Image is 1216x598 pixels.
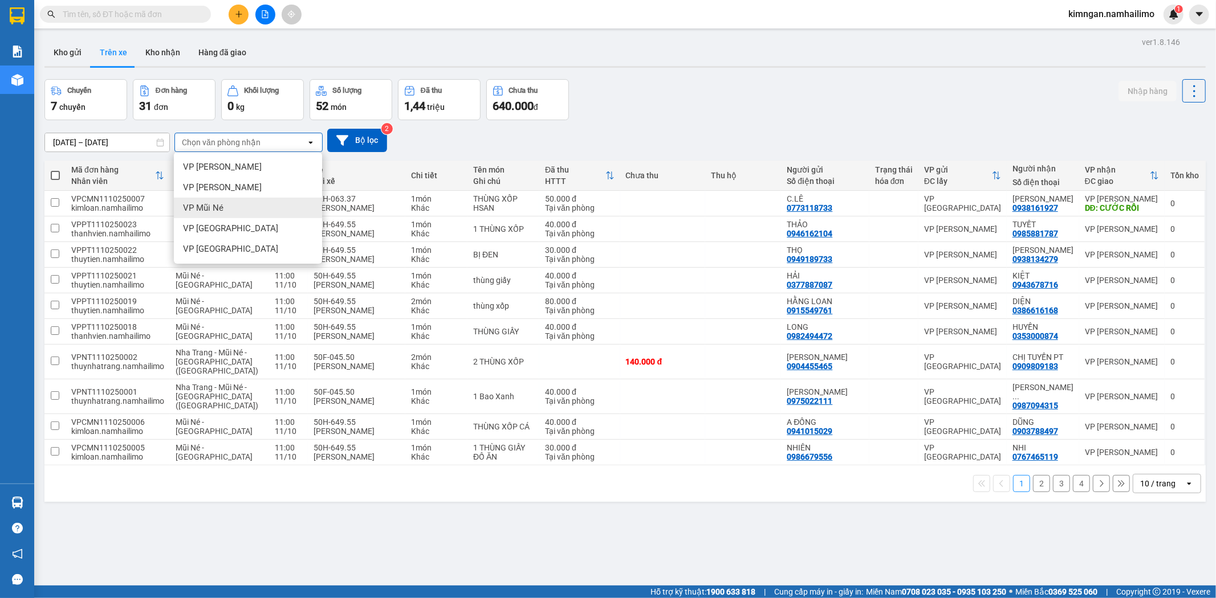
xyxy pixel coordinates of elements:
div: 11:00 [275,297,302,306]
div: 0982494472 [787,331,832,341]
span: message [12,574,23,585]
div: DĐ: CƯỚC RỒI [1085,203,1159,212]
div: VP [PERSON_NAME] [924,250,1001,259]
div: VPNT1110250002 [71,353,164,362]
div: 11/10 [275,396,302,406]
button: Chưa thu640.000đ [486,79,569,120]
span: aim [287,10,295,18]
div: Khác [411,396,462,406]
div: VP [PERSON_NAME] [1085,392,1159,401]
div: 0938161927 [1012,203,1058,212]
th: Toggle SortBy [539,161,620,191]
div: Khối lượng [244,87,279,95]
span: Hỗ trợ kỹ thuật: [650,585,755,598]
div: VPPT1110250019 [71,297,164,306]
button: Bộ lọc [327,129,387,152]
div: Số điện thoại [787,177,863,186]
div: VPCMN1110250005 [71,443,164,452]
div: Tại văn phòng [545,306,614,315]
div: NHIÊN [787,443,863,452]
div: VP [PERSON_NAME] [924,327,1001,336]
div: Chưa thu [626,171,699,180]
div: 0986679556 [787,452,832,461]
div: Chuyến [67,87,91,95]
div: thanhvien.namhailimo [71,229,164,238]
div: VP [GEOGRAPHIC_DATA] [924,194,1001,212]
div: Đã thu [545,165,605,174]
span: VP Mũi Né [183,202,223,214]
input: Select a date range. [45,133,169,151]
div: 50F-045.50 [314,353,400,362]
div: Khác [411,331,462,341]
span: search [47,10,55,18]
div: Tại văn phòng [545,255,614,264]
div: 0 [1170,392,1199,401]
div: Tại văn phòng [545,280,614,289]
div: 0386616168 [1012,306,1058,315]
span: 1 [1177,5,1181,13]
span: triệu [427,103,445,112]
div: VP [GEOGRAPHIC_DATA] [924,353,1001,371]
div: 0353000874 [1012,331,1058,341]
div: VPNT1110250001 [71,387,164,396]
button: Đã thu1,44 triệu [398,79,481,120]
span: notification [12,548,23,559]
div: VP nhận [1085,165,1150,174]
img: logo-vxr [10,7,25,24]
span: ... [1012,392,1019,401]
div: 11/10 [275,362,302,371]
div: ver 1.8.146 [1142,36,1180,48]
div: 11:00 [275,417,302,427]
div: THỌ [787,245,863,255]
span: | [764,585,766,598]
div: Ng T Hà [787,387,863,396]
div: 80.000 đ [545,297,614,306]
div: Mã đơn hàng [71,165,155,174]
div: 11:00 [275,443,302,452]
div: VP [PERSON_NAME] [1085,327,1159,336]
div: thùng xốp [473,301,534,310]
button: Số lượng52món [310,79,392,120]
div: 11/10 [275,306,302,315]
div: thuytien.namhailimo [71,306,164,315]
button: 2 [1033,475,1050,492]
div: Tại văn phòng [545,203,614,212]
span: VP [GEOGRAPHIC_DATA] [183,243,278,255]
div: kimloan.namhailimo [71,203,164,212]
th: Toggle SortBy [1079,161,1165,191]
span: Cung cấp máy in - giấy in: [774,585,863,598]
div: KIM HOÀNG [1012,194,1073,203]
div: Số điện thoại [1012,178,1073,187]
div: 11/10 [275,331,302,341]
span: VP [PERSON_NAME] [183,161,262,173]
div: [PERSON_NAME] [314,255,400,264]
div: thuynhatrang.namhailimo [71,396,164,406]
button: 4 [1073,475,1090,492]
span: | [1106,585,1108,598]
div: NHI [1012,443,1073,452]
div: [PERSON_NAME] [314,452,400,461]
div: 0 [1170,199,1199,208]
div: 1 món [411,443,462,452]
span: Mũi Né - [GEOGRAPHIC_DATA] [176,297,253,315]
div: A ĐỒNG [787,417,863,427]
div: 62H-063.37 [314,194,400,203]
div: THẢO [787,220,863,229]
div: 2 món [411,297,462,306]
span: Mũi Né - [GEOGRAPHIC_DATA] [176,417,253,436]
div: 1 món [411,194,462,203]
div: VP [PERSON_NAME] [1085,422,1159,431]
span: Mũi Né - [GEOGRAPHIC_DATA] [176,443,253,461]
button: aim [282,5,302,24]
div: ĐC lấy [924,177,992,186]
div: BỊ ĐEN [473,250,534,259]
div: 0 [1170,250,1199,259]
div: HÙNG HUYỀN [787,353,863,362]
div: Người gửi [787,165,863,174]
div: 0 [1170,276,1199,285]
div: VPPT1110250021 [71,271,164,280]
span: copyright [1153,588,1161,596]
div: THÙNG GIẤY [473,327,534,336]
span: đ [534,103,538,112]
div: VP [PERSON_NAME] [924,276,1001,285]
